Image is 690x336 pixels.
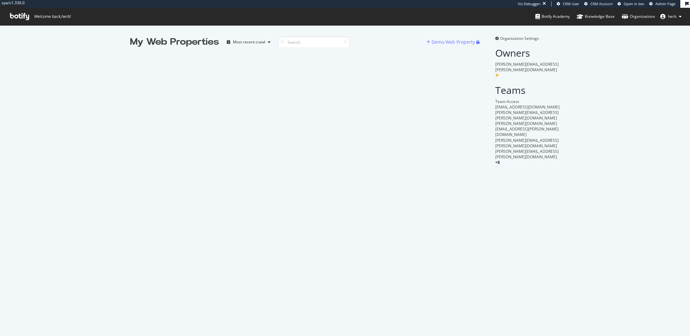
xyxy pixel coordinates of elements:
[590,1,613,6] span: CRM Account
[563,1,579,6] span: CRM User
[495,160,500,165] span: + 8
[495,121,559,137] span: [PERSON_NAME][DOMAIN_NAME][EMAIL_ADDRESS][PERSON_NAME][DOMAIN_NAME]
[130,36,219,49] div: My Web Properties
[495,104,560,110] span: [EMAIL_ADDRESS][DOMAIN_NAME]
[622,13,655,20] div: Organizations
[432,39,475,45] div: Demo Web Property
[495,62,559,73] span: [PERSON_NAME][EMAIL_ADDRESS][PERSON_NAME][DOMAIN_NAME]
[518,1,541,6] div: Viz Debugger:
[427,39,476,45] a: Demo Web Property
[624,1,644,6] span: Open in dev
[427,37,476,47] button: Demo Web Property
[668,14,676,19] span: herb
[495,99,560,104] div: Team Access
[495,48,560,58] h2: Owners
[495,85,560,95] h2: Teams
[649,1,675,6] a: Admin Page
[34,14,71,19] span: Welcome back, herb !
[495,138,559,149] span: [PERSON_NAME][EMAIL_ADDRESS][PERSON_NAME][DOMAIN_NAME]
[535,13,570,20] div: Botify Academy
[557,1,579,6] a: CRM User
[577,13,615,20] div: Knowledge Base
[233,40,265,44] div: Most recent crawl
[278,37,349,48] input: Search
[618,1,644,6] a: Open in dev
[655,11,687,22] button: herb
[495,110,559,121] span: [PERSON_NAME][EMAIL_ADDRESS][PERSON_NAME][DOMAIN_NAME]
[584,1,613,6] a: CRM Account
[577,8,615,25] a: Knowledge Base
[224,37,273,47] button: Most recent crawl
[495,149,559,160] span: [PERSON_NAME][EMAIL_ADDRESS][PERSON_NAME][DOMAIN_NAME]
[500,36,539,41] span: Organization Settings
[535,8,570,25] a: Botify Academy
[622,8,655,25] a: Organizations
[655,1,675,6] span: Admin Page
